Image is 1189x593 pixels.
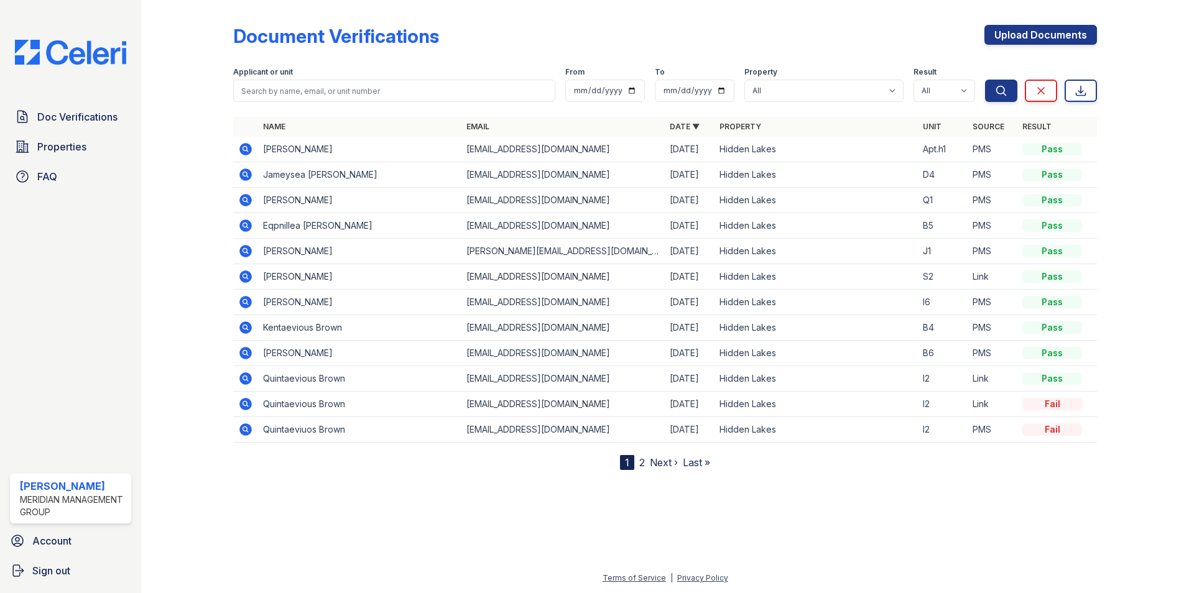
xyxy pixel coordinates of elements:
[258,417,461,443] td: Quintaeviuos Brown
[918,366,968,392] td: I2
[918,417,968,443] td: I2
[918,341,968,366] td: B6
[923,122,941,131] a: Unit
[968,162,1017,188] td: PMS
[461,264,665,290] td: [EMAIL_ADDRESS][DOMAIN_NAME]
[32,563,70,578] span: Sign out
[1022,122,1052,131] a: Result
[918,213,968,239] td: B5
[603,573,666,582] a: Terms of Service
[639,456,645,469] a: 2
[665,392,715,417] td: [DATE]
[715,290,918,315] td: Hidden Lakes
[461,137,665,162] td: [EMAIL_ADDRESS][DOMAIN_NAME]
[918,188,968,213] td: Q1
[461,188,665,213] td: [EMAIL_ADDRESS][DOMAIN_NAME]
[37,169,57,184] span: FAQ
[233,67,293,77] label: Applicant or unit
[20,494,126,518] div: Meridian Management Group
[715,239,918,264] td: Hidden Lakes
[918,392,968,417] td: I2
[258,188,461,213] td: [PERSON_NAME]
[715,137,918,162] td: Hidden Lakes
[10,164,131,189] a: FAQ
[918,264,968,290] td: S2
[968,417,1017,443] td: PMS
[258,162,461,188] td: Jameysea [PERSON_NAME]
[32,533,72,548] span: Account
[461,392,665,417] td: [EMAIL_ADDRESS][DOMAIN_NAME]
[665,239,715,264] td: [DATE]
[1022,245,1082,257] div: Pass
[744,67,777,77] label: Property
[665,188,715,213] td: [DATE]
[715,188,918,213] td: Hidden Lakes
[968,366,1017,392] td: Link
[665,417,715,443] td: [DATE]
[10,104,131,129] a: Doc Verifications
[670,573,673,582] div: |
[918,137,968,162] td: Apt.h1
[650,456,678,469] a: Next ›
[263,122,285,131] a: Name
[968,188,1017,213] td: PMS
[1022,372,1082,385] div: Pass
[5,558,136,583] a: Sign out
[973,122,1004,131] a: Source
[461,213,665,239] td: [EMAIL_ADDRESS][DOMAIN_NAME]
[1022,347,1082,359] div: Pass
[715,417,918,443] td: Hidden Lakes
[968,290,1017,315] td: PMS
[655,67,665,77] label: To
[461,315,665,341] td: [EMAIL_ADDRESS][DOMAIN_NAME]
[665,213,715,239] td: [DATE]
[1022,423,1082,436] div: Fail
[258,239,461,264] td: [PERSON_NAME]
[715,162,918,188] td: Hidden Lakes
[1022,194,1082,206] div: Pass
[665,341,715,366] td: [DATE]
[715,366,918,392] td: Hidden Lakes
[665,315,715,341] td: [DATE]
[37,139,86,154] span: Properties
[565,67,585,77] label: From
[461,290,665,315] td: [EMAIL_ADDRESS][DOMAIN_NAME]
[1022,143,1082,155] div: Pass
[258,315,461,341] td: Kentaevious Brown
[968,315,1017,341] td: PMS
[10,134,131,159] a: Properties
[461,417,665,443] td: [EMAIL_ADDRESS][DOMAIN_NAME]
[258,392,461,417] td: Quintaevious Brown
[258,137,461,162] td: [PERSON_NAME]
[1022,168,1082,181] div: Pass
[715,392,918,417] td: Hidden Lakes
[968,341,1017,366] td: PMS
[20,479,126,494] div: [PERSON_NAME]
[914,67,937,77] label: Result
[683,456,710,469] a: Last »
[665,264,715,290] td: [DATE]
[233,80,555,102] input: Search by name, email, or unit number
[670,122,700,131] a: Date ▼
[968,392,1017,417] td: Link
[233,25,439,47] div: Document Verifications
[918,239,968,264] td: J1
[461,239,665,264] td: [PERSON_NAME][EMAIL_ADDRESS][DOMAIN_NAME]
[715,341,918,366] td: Hidden Lakes
[37,109,118,124] span: Doc Verifications
[258,341,461,366] td: [PERSON_NAME]
[677,573,728,582] a: Privacy Policy
[1022,270,1082,283] div: Pass
[665,162,715,188] td: [DATE]
[258,264,461,290] td: [PERSON_NAME]
[258,290,461,315] td: [PERSON_NAME]
[918,315,968,341] td: B4
[719,122,761,131] a: Property
[715,315,918,341] td: Hidden Lakes
[968,239,1017,264] td: PMS
[461,341,665,366] td: [EMAIL_ADDRESS][DOMAIN_NAME]
[258,213,461,239] td: Eqpnillea [PERSON_NAME]
[968,264,1017,290] td: Link
[665,290,715,315] td: [DATE]
[715,264,918,290] td: Hidden Lakes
